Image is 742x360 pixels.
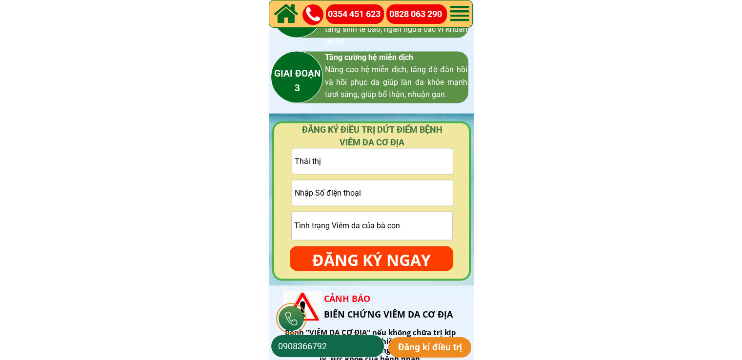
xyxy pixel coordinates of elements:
[328,7,385,21] a: 0354 451 623
[288,123,457,148] h4: ĐĂNG KÝ ĐIỀU TRỊ DỨT ĐIỂM BỆNH VIÊM DA CƠ ĐỊA
[292,148,453,174] input: Họ và tên
[292,180,453,205] input: Vui lòng nhập ĐÚNG SỐ ĐIỆN THOẠI
[292,212,452,240] input: Tình trạng Viêm da của bà con
[325,51,467,101] h3: Tăng cường hệ miễn dịch
[388,337,472,358] p: Đăng kí điều trị
[290,246,453,274] p: ĐĂNG KÝ NGAY
[325,65,467,99] span: Nâng cao hệ miễn dịch, tăng độ đàn hồi và hồi phục da giúp làn da khỏe mạnh tươi sáng, giúp bổ th...
[389,7,447,21] a: 0828 063 290
[324,291,469,322] h2: BIẾN CHỨNG VIÊM DA CƠ ĐỊA
[249,66,346,96] h3: GIAI ĐOẠN 3
[276,335,380,357] input: Số điện thoại
[324,293,370,304] span: CẢNH BÁO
